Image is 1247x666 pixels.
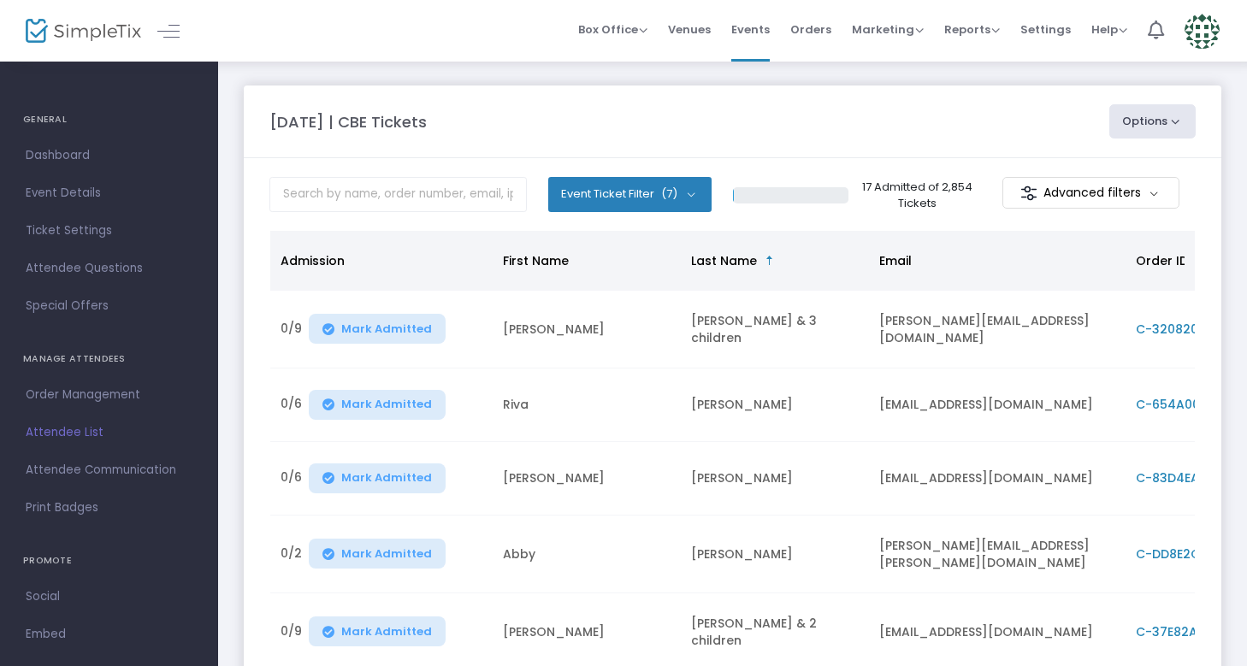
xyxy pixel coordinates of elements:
button: Mark Admitted [309,390,446,420]
button: Options [1109,104,1197,139]
span: Event Details [26,182,192,204]
span: Embed [26,623,192,645]
td: Abby [493,516,681,593]
span: Events [731,8,770,51]
td: [PERSON_NAME][EMAIL_ADDRESS][DOMAIN_NAME] [869,291,1126,368]
td: [EMAIL_ADDRESS][DOMAIN_NAME] [869,442,1126,516]
span: Help [1091,21,1127,38]
span: Special Offers [26,295,192,317]
h4: GENERAL [23,103,195,137]
span: Attendee Communication [26,459,192,481]
span: 0/6 [281,395,302,420]
span: 0/9 [281,320,302,345]
button: Mark Admitted [309,314,446,344]
span: Print Badges [26,497,192,519]
td: [PERSON_NAME] [681,368,869,442]
span: Attendee Questions [26,257,192,280]
input: Search by name, order number, email, ip address [269,177,527,212]
td: [PERSON_NAME][EMAIL_ADDRESS][PERSON_NAME][DOMAIN_NAME] [869,516,1126,593]
m-button: Advanced filters [1002,177,1179,209]
span: Mark Admitted [341,398,432,411]
span: Mark Admitted [341,625,432,639]
span: First Name [503,252,569,269]
span: C-654A0010-6 [1136,396,1226,413]
td: [EMAIL_ADDRESS][DOMAIN_NAME] [869,368,1126,442]
span: C-32082060-F [1136,321,1226,338]
td: [PERSON_NAME] & 3 children [681,291,869,368]
span: Last Name [691,252,757,269]
span: Order Management [26,384,192,406]
span: Order ID [1136,252,1188,269]
span: Sortable [763,254,777,268]
td: [PERSON_NAME] [493,291,681,368]
span: Mark Admitted [341,322,432,336]
button: Mark Admitted [309,539,446,569]
span: (7) [661,187,677,201]
span: Dashboard [26,144,192,167]
h4: PROMOTE [23,544,195,578]
span: Orders [790,8,831,51]
span: Ticket Settings [26,220,192,242]
span: C-83D4EACC-2 [1136,469,1232,486]
span: Settings [1020,8,1071,51]
td: [PERSON_NAME] [681,516,869,593]
p: 17 Admitted of 2,854 Tickets [855,179,979,212]
span: 0/2 [281,545,302,569]
img: filter [1020,185,1037,202]
span: Venues [668,8,711,51]
span: 0/9 [281,622,302,647]
td: [PERSON_NAME] [493,442,681,516]
m-panel-title: [DATE] | CBE Tickets [269,110,427,133]
span: C-37E82A0B-2 [1136,623,1227,640]
td: Riva [493,368,681,442]
span: 0/6 [281,469,302,493]
span: Mark Admitted [341,547,432,561]
span: Attendee List [26,421,192,444]
button: Mark Admitted [309,616,446,646]
span: Admission [281,252,345,269]
button: Event Ticket Filter(7) [548,177,712,211]
button: Mark Admitted [309,463,446,493]
span: Box Office [578,21,647,38]
span: Social [26,586,192,608]
span: Email [879,252,912,269]
span: Reports [944,21,1000,38]
span: C-DD8E2C05-0 [1136,545,1230,563]
span: Marketing [852,21,924,38]
td: [PERSON_NAME] [681,442,869,516]
h4: MANAGE ATTENDEES [23,342,195,376]
span: Mark Admitted [341,471,432,485]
